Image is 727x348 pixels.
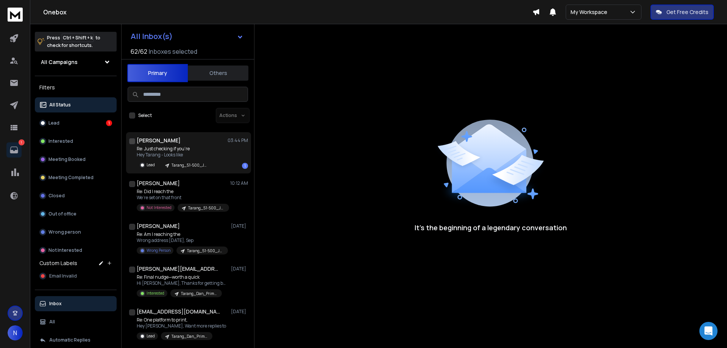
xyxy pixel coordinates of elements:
[127,64,188,82] button: Primary
[8,325,23,340] button: N
[571,8,610,16] p: My Workspace
[48,120,59,126] p: Lead
[6,142,22,158] a: 1
[8,8,23,22] img: logo
[230,180,248,186] p: 10:12 AM
[137,265,220,273] h1: [PERSON_NAME][EMAIL_ADDRESS]
[35,82,117,93] h3: Filters
[138,112,152,119] label: Select
[49,337,90,343] p: Automatic Replies
[137,317,226,323] p: Re: One platform to print,
[187,248,223,254] p: Tarang_51-500_Janitorial & Facilities Services_CEO_COO_USA
[35,296,117,311] button: Inbox
[49,301,62,307] p: Inbox
[48,211,76,217] p: Out of office
[172,334,208,339] p: Tarang_Dan_Primack_June_July_2025
[35,152,117,167] button: Meeting Booked
[149,47,197,56] h3: Inboxes selected
[48,229,81,235] p: Wrong person
[131,33,173,40] h1: All Inbox(s)
[231,266,248,272] p: [DATE]
[35,134,117,149] button: Interested
[49,102,71,108] p: All Status
[147,333,155,339] p: Lead
[48,175,94,181] p: Meeting Completed
[137,189,228,195] p: Re: Did I reach the
[231,309,248,315] p: [DATE]
[242,163,248,169] div: 1
[35,206,117,222] button: Out of office
[666,8,708,16] p: Get Free Credits
[137,323,226,329] p: Hey [PERSON_NAME], Want more replies to
[137,274,228,280] p: Re: Final nudge—worth a quick
[35,115,117,131] button: Lead1
[49,319,55,325] p: All
[137,137,181,144] h1: [PERSON_NAME]
[62,33,94,42] span: Ctrl + Shift + k
[35,170,117,185] button: Meeting Completed
[35,268,117,284] button: Email Invalid
[651,5,714,20] button: Get Free Credits
[47,34,100,49] p: Press to check for shortcuts.
[137,280,228,286] p: Hi [PERSON_NAME], Thanks for getting back
[172,162,208,168] p: Tarang_51-500_Janitorial & Facilities Services_CEO_COO_USA
[137,222,180,230] h1: [PERSON_NAME]
[137,179,180,187] h1: [PERSON_NAME]
[43,8,532,17] h1: Onebox
[48,247,82,253] p: Not Interested
[147,290,164,296] p: Interested
[188,205,225,211] p: Tarang_51-500_Janitorial & Facilities Services_CEO_COO_USA
[125,29,250,44] button: All Inbox(s)
[228,137,248,144] p: 03:44 PM
[131,47,147,56] span: 62 / 62
[35,55,117,70] button: All Campaigns
[49,273,77,279] span: Email Invalid
[35,243,117,258] button: Not Interested
[181,291,217,297] p: Tarang_Dan_Primack_June_July_2025
[699,322,718,340] div: Open Intercom Messenger
[41,58,78,66] h1: All Campaigns
[147,162,155,168] p: Lead
[48,138,73,144] p: Interested
[147,205,172,211] p: Not Interested
[19,139,25,145] p: 1
[48,156,86,162] p: Meeting Booked
[137,146,212,152] p: Re: Just checking if you’re
[35,188,117,203] button: Closed
[35,225,117,240] button: Wrong person
[137,152,212,158] p: Hey Tarang - Looks like
[35,332,117,348] button: Automatic Replies
[137,308,220,315] h1: [EMAIL_ADDRESS][DOMAIN_NAME]
[137,195,228,201] p: We’re set on that front
[137,231,228,237] p: Re: Am I reaching the
[35,97,117,112] button: All Status
[147,248,170,253] p: Wrong Person
[48,193,65,199] p: Closed
[35,314,117,329] button: All
[188,65,248,81] button: Others
[415,222,567,233] p: It’s the beginning of a legendary conversation
[137,237,228,243] p: Wrong address [DATE], Sep
[231,223,248,229] p: [DATE]
[39,259,77,267] h3: Custom Labels
[106,120,112,126] div: 1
